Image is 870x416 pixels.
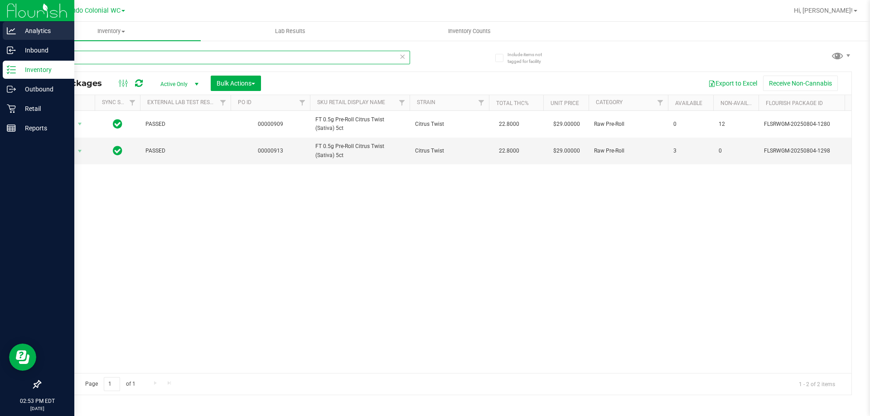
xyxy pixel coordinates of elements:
a: Filter [295,95,310,110]
a: Inventory Counts [380,22,559,41]
span: $29.00000 [549,118,585,131]
a: Inventory [22,22,201,41]
a: Flourish Package ID [766,100,823,106]
span: FLSRWGM-20250804-1298 [764,147,853,155]
span: 0 [673,120,708,129]
span: 22.8000 [494,118,524,131]
span: Citrus Twist [415,147,483,155]
inline-svg: Inbound [7,46,16,55]
a: SKU Retail Display Name [317,99,385,105]
span: Bulk Actions [217,80,255,87]
a: Filter [474,95,489,110]
a: Unit Price [551,100,579,106]
span: FLSRWGM-20250804-1280 [764,120,853,129]
inline-svg: Retail [7,104,16,113]
span: Include items not tagged for facility [507,51,553,65]
span: FT 0.5g Pre-Roll Citrus Twist (Sativa) 5ct [315,142,404,159]
a: Category [596,99,623,105]
span: Raw Pre-Roll [594,147,662,155]
span: Lab Results [263,27,318,35]
span: 0 [719,147,753,155]
span: PASSED [145,120,225,129]
p: Analytics [16,25,70,36]
a: Lab Results [201,22,380,41]
inline-svg: Analytics [7,26,16,35]
p: Outbound [16,84,70,95]
span: Orlando Colonial WC [60,7,121,14]
span: Hi, [PERSON_NAME]! [794,7,853,14]
span: 22.8000 [494,144,524,158]
span: Inventory [22,27,201,35]
button: Bulk Actions [211,76,261,91]
span: Page of 1 [77,377,143,391]
p: Reports [16,123,70,134]
span: All Packages [47,78,111,88]
span: 12 [719,120,753,129]
p: Retail [16,103,70,114]
span: FT 0.5g Pre-Roll Citrus Twist (Sativa) 5ct [315,115,404,133]
a: PO ID [238,99,251,105]
span: Clear [399,51,406,62]
p: [DATE] [4,405,70,412]
a: External Lab Test Result [147,99,218,105]
button: Export to Excel [702,76,763,91]
a: Filter [395,95,410,110]
a: Filter [653,95,668,110]
a: Total THC% [496,100,529,106]
p: Inbound [16,45,70,56]
span: In Sync [113,144,122,157]
inline-svg: Outbound [7,85,16,94]
span: Raw Pre-Roll [594,120,662,129]
a: Filter [125,95,140,110]
a: Strain [417,99,435,105]
a: Filter [216,95,231,110]
p: 02:53 PM EDT [4,397,70,405]
a: 00000909 [258,121,283,127]
span: $29.00000 [549,144,585,158]
p: Inventory [16,64,70,75]
a: 00000913 [258,148,283,154]
a: Sync Status [102,99,137,105]
span: select [74,145,86,158]
button: Receive Non-Cannabis [763,76,838,91]
span: PASSED [145,147,225,155]
span: Citrus Twist [415,120,483,129]
span: 1 - 2 of 2 items [792,377,842,391]
iframe: Resource center [9,344,36,371]
a: Non-Available [720,100,761,106]
span: select [74,118,86,130]
span: In Sync [113,118,122,130]
inline-svg: Reports [7,124,16,133]
input: Search Package ID, Item Name, SKU, Lot or Part Number... [40,51,410,64]
span: Inventory Counts [436,27,503,35]
input: 1 [104,377,120,391]
a: Available [675,100,702,106]
inline-svg: Inventory [7,65,16,74]
span: 3 [673,147,708,155]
